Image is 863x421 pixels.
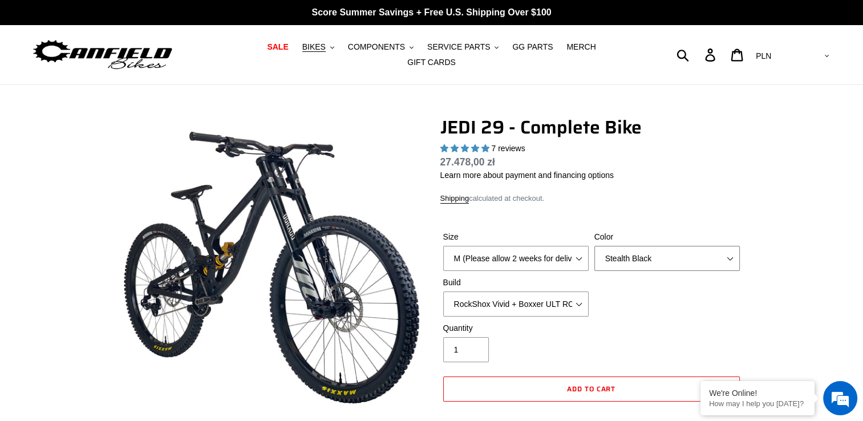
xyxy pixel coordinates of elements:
a: MERCH [561,39,601,55]
input: Search [683,42,712,67]
a: Shipping [440,194,469,204]
button: COMPONENTS [342,39,419,55]
img: d_696896380_company_1647369064580_696896380 [37,57,65,86]
label: Build [443,277,589,289]
button: BIKES [297,39,340,55]
span: GG PARTS [512,42,553,52]
textarea: Type your message and hit 'Enter' [6,291,217,331]
span: SERVICE PARTS [427,42,490,52]
span: 7 reviews [491,144,525,153]
div: Minimize live chat window [187,6,214,33]
label: Color [594,231,740,243]
span: Add to cart [567,383,616,394]
h1: JEDI 29 - Complete Bike [440,116,743,138]
div: Chat with us now [76,64,209,79]
span: COMPONENTS [348,42,405,52]
button: SERVICE PARTS [422,39,504,55]
span: GIFT CARDS [407,58,456,67]
span: 5.00 stars [440,144,492,153]
span: 27.478,00 zł [440,156,495,168]
p: How may I help you today? [709,399,806,408]
div: Navigation go back [13,63,30,80]
label: Quantity [443,322,589,334]
div: We're Online! [709,388,806,398]
label: Size [443,231,589,243]
span: We're online! [66,133,157,249]
button: Add to cart [443,377,740,402]
span: MERCH [566,42,595,52]
a: GIFT CARDS [402,55,461,70]
span: BIKES [302,42,326,52]
div: calculated at checkout. [440,193,743,204]
a: SALE [261,39,294,55]
a: GG PARTS [507,39,558,55]
a: Learn more about payment and financing options [440,171,614,180]
span: SALE [267,42,288,52]
img: Canfield Bikes [31,37,174,73]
